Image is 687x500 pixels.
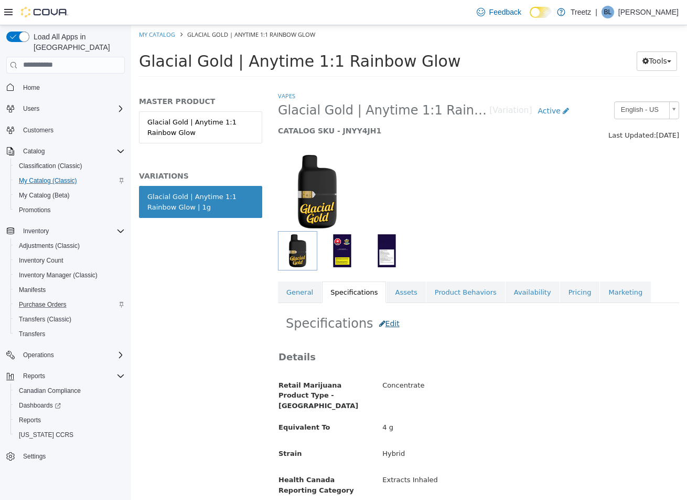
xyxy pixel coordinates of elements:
[506,26,546,46] button: Tools
[19,286,46,294] span: Manifests
[19,145,49,158] button: Catalog
[602,6,614,18] div: Brandon Lee
[10,159,129,173] button: Classification (Classic)
[15,399,125,412] span: Dashboards
[10,312,129,327] button: Transfers (Classic)
[295,256,374,278] a: Product Behaviors
[147,356,227,384] span: Retail Marijuana Product Type - [GEOGRAPHIC_DATA]
[15,204,55,216] a: Promotions
[15,313,125,326] span: Transfers (Classic)
[19,431,73,439] span: [US_STATE] CCRS
[23,147,45,155] span: Catalog
[19,206,51,214] span: Promotions
[484,77,534,93] span: English - US
[530,7,552,18] input: Dark Mode
[6,76,125,492] nav: Complex example
[10,188,129,203] button: My Catalog (Beta)
[2,449,129,464] button: Settings
[10,253,129,268] button: Inventory Count
[23,105,39,113] span: Users
[483,76,548,94] a: English - US
[8,86,131,118] a: Glacial Gold | Anytime 1:1 Rainbow Glow
[15,414,125,426] span: Reports
[19,349,125,361] span: Operations
[19,242,80,250] span: Adjustments (Classic)
[604,6,612,18] span: BL
[2,80,129,95] button: Home
[525,106,548,114] span: [DATE]
[29,32,125,53] span: Load All Apps in [GEOGRAPHIC_DATA]
[15,384,85,397] a: Canadian Compliance
[242,289,274,308] button: Edit
[15,174,81,187] a: My Catalog (Classic)
[19,370,49,382] button: Reports
[21,7,68,17] img: Cova
[10,283,129,297] button: Manifests
[19,387,81,395] span: Canadian Compliance
[19,191,70,200] span: My Catalog (Beta)
[2,101,129,116] button: Users
[15,384,125,397] span: Canadian Compliance
[571,6,591,18] p: Treetz
[147,424,170,432] span: Strain
[618,6,679,18] p: [PERSON_NAME]
[19,370,125,382] span: Reports
[15,239,84,252] a: Adjustments (Classic)
[15,239,125,252] span: Adjustments (Classic)
[15,429,125,441] span: Washington CCRS
[19,102,125,115] span: Users
[15,254,68,267] a: Inventory Count
[23,452,46,461] span: Settings
[2,144,129,159] button: Catalog
[429,256,469,278] a: Pricing
[10,413,129,428] button: Reports
[19,416,41,424] span: Reports
[15,204,125,216] span: Promotions
[243,351,555,370] div: Concentrate
[15,298,125,311] span: Purchase Orders
[147,101,444,110] h5: CATALOG SKU - JNYY4JH1
[15,313,76,326] a: Transfers (Classic)
[19,124,58,137] a: Customers
[243,446,555,464] div: Extracts Inhaled
[19,123,125,137] span: Customers
[147,398,199,406] span: Equivalent To
[15,328,49,340] a: Transfers
[10,383,129,398] button: Canadian Compliance
[8,146,131,155] h5: VARIATIONS
[15,284,50,296] a: Manifests
[243,420,555,438] div: Hybrid
[147,67,164,75] a: Vapes
[19,315,71,324] span: Transfers (Classic)
[10,398,129,413] a: Dashboards
[15,269,125,282] span: Inventory Manager (Classic)
[15,160,125,172] span: Classification (Classic)
[19,256,63,265] span: Inventory Count
[469,256,520,278] a: Marketing
[19,225,53,237] button: Inventory
[19,102,44,115] button: Users
[10,203,129,217] button: Promotions
[15,189,74,202] a: My Catalog (Beta)
[147,451,223,469] span: Health Canada Reporting Category
[10,327,129,341] button: Transfers
[473,2,525,23] a: Feedback
[147,127,226,206] img: 150
[2,348,129,362] button: Operations
[8,5,44,13] a: My Catalog
[8,71,131,81] h5: MASTER PRODUCT
[19,81,44,94] a: Home
[595,6,597,18] p: |
[15,189,125,202] span: My Catalog (Beta)
[19,145,125,158] span: Catalog
[10,173,129,188] button: My Catalog (Classic)
[406,81,429,90] span: Active
[15,284,125,296] span: Manifests
[358,81,401,90] small: [Variation]
[19,349,58,361] button: Operations
[19,450,125,463] span: Settings
[15,414,45,426] a: Reports
[23,351,54,359] span: Operations
[147,256,190,278] a: General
